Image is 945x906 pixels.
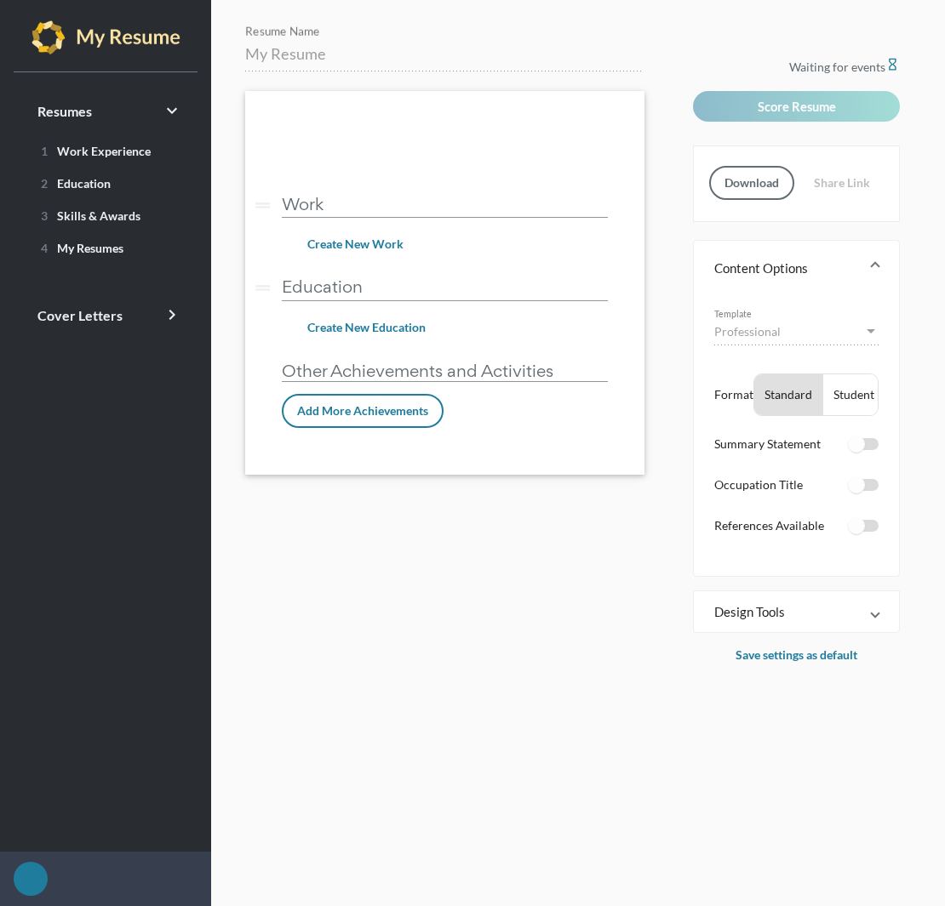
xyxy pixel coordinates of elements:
li: Summary Statement [714,434,879,469]
span: 2 [41,176,48,191]
p: Save settings as default [693,645,900,665]
span: Create New Work [307,236,404,251]
p: Waiting for events [693,57,900,77]
button: Share Link [800,166,884,200]
input: Resume Name [245,43,644,65]
mat-panel-title: Content Options [714,259,858,276]
span: Share Link [814,175,870,190]
a: 4My Resumes [20,234,191,261]
span: Work Experience [34,144,151,158]
button: Download [709,166,795,200]
span: 4 [41,241,48,255]
i: drag_handle [252,277,273,299]
span: My Resumes [34,241,123,255]
a: 2Education [20,169,191,197]
li: References Available [714,516,879,550]
span: Professional [714,324,781,339]
button: Standard [754,374,822,415]
img: my-resume-light.png [31,20,180,54]
span: Skills & Awards [34,208,140,223]
button: Score Resume [693,91,900,122]
button: Add More Achievements [282,394,444,428]
span: Score Resume [758,99,836,114]
button: Student [823,374,885,415]
button: Create New Work [294,229,417,259]
span: Create New Education [307,320,426,334]
mat-expansion-panel-header: Design Tools [694,591,899,632]
button: Create New Education [294,312,439,343]
i: keyboard_arrow_right [162,305,182,325]
span: Resumes [37,103,92,119]
span: Add More Achievements [297,403,428,418]
mat-panel-title: Design Tools [714,603,858,620]
i: hourglass_empty [885,58,900,72]
a: 1Work Experience [20,137,191,164]
span: Cover Letters [37,307,123,323]
span: 1 [41,144,48,158]
li: Format [714,373,879,416]
i: keyboard_arrow_right [162,100,182,121]
p: Other Achievements and Activities [282,361,608,382]
a: 3Skills & Awards [20,202,191,229]
div: Content Options [694,295,899,576]
i: drag_handle [252,195,273,216]
span: Education [34,176,111,191]
span: 3 [41,208,48,223]
span: Download [724,175,779,190]
mat-expansion-panel-header: Content Options [694,241,899,295]
mat-select: Template [714,322,879,340]
li: Occupation Title [714,475,879,510]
